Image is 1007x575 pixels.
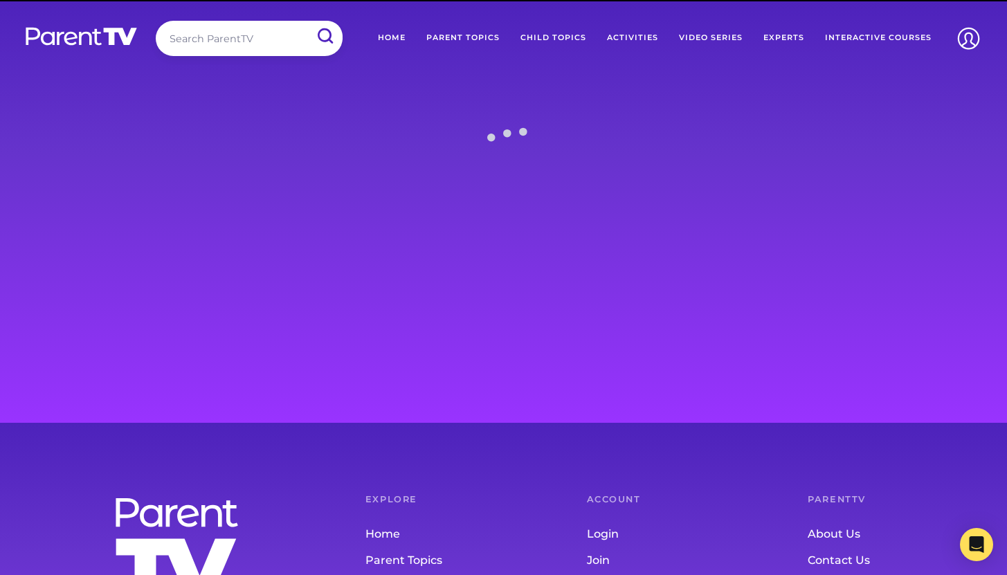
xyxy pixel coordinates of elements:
a: Contact Us [808,547,974,574]
a: Activities [597,21,669,55]
img: parenttv-logo-white.4c85aaf.svg [24,26,138,46]
a: Login [587,521,753,547]
a: About Us [808,521,974,547]
a: Home [368,21,416,55]
a: Interactive Courses [815,21,942,55]
a: Child Topics [510,21,597,55]
a: Parent Topics [365,547,532,574]
h6: Account [587,495,753,504]
a: Join [587,547,753,574]
h6: Explore [365,495,532,504]
a: Experts [753,21,815,55]
div: Open Intercom Messenger [960,528,993,561]
a: Parent Topics [416,21,510,55]
input: Submit [307,21,343,52]
img: Account [951,21,986,56]
h6: ParentTV [808,495,974,504]
a: Video Series [669,21,753,55]
input: Search ParentTV [156,21,343,56]
a: Home [365,521,532,547]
